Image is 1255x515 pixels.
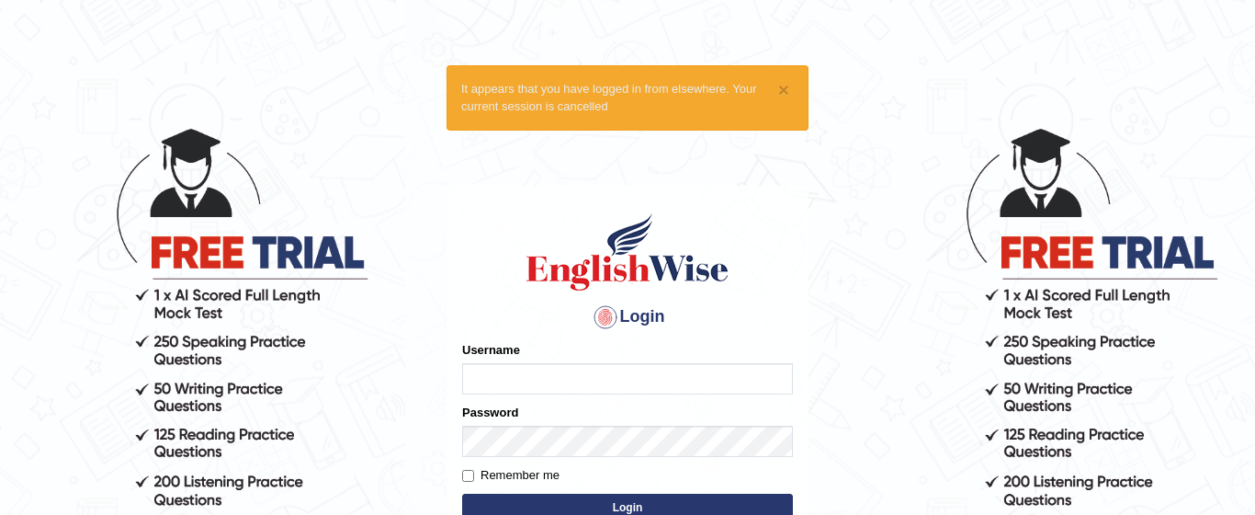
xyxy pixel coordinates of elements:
div: It appears that you have logged in from elsewhere. Your current session is cancelled [447,65,808,130]
input: Remember me [462,470,474,482]
img: Logo of English Wise sign in for intelligent practice with AI [523,211,732,293]
label: Username [462,341,520,359]
button: × [778,80,789,99]
label: Remember me [462,466,560,485]
h4: Login [462,303,793,332]
label: Password [462,404,518,421]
